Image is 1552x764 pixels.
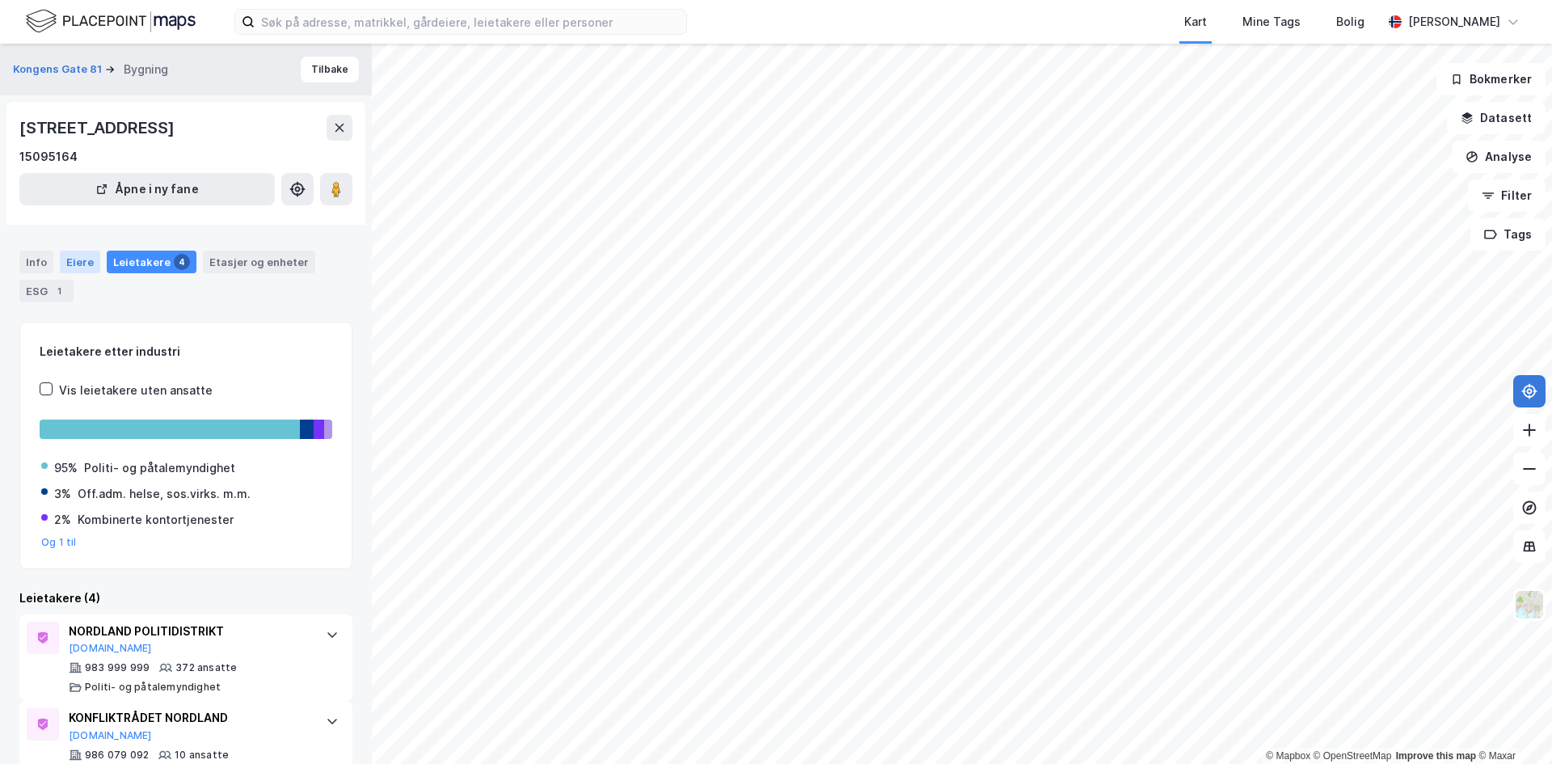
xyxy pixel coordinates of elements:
div: 3% [54,484,71,504]
div: 10 ansatte [175,749,229,762]
div: Mine Tags [1242,12,1301,32]
div: Info [19,251,53,273]
div: 2% [54,510,71,530]
a: Mapbox [1266,750,1310,762]
div: Eiere [60,251,100,273]
button: Bokmerker [1436,63,1546,95]
button: Kongens Gate 81 [13,61,105,78]
div: 986 079 092 [85,749,149,762]
button: [DOMAIN_NAME] [69,729,152,742]
a: OpenStreetMap [1314,750,1392,762]
input: Søk på adresse, matrikkel, gårdeiere, leietakere eller personer [255,10,686,34]
div: ESG [19,280,74,302]
div: Politi- og påtalemyndighet [85,681,221,694]
img: Z [1514,589,1545,620]
button: Åpne i ny fane [19,173,275,205]
div: 983 999 999 [85,661,150,674]
div: Leietakere (4) [19,589,352,608]
div: Kontrollprogram for chat [1471,686,1552,764]
div: 4 [174,254,190,270]
button: Filter [1468,179,1546,212]
div: 1 [51,283,67,299]
img: logo.f888ab2527a4732fd821a326f86c7f29.svg [26,7,196,36]
div: Leietakere etter industri [40,342,332,361]
button: Analyse [1452,141,1546,173]
div: Etasjer og enheter [209,255,309,269]
div: Off.adm. helse, sos.virks. m.m. [78,484,251,504]
div: 15095164 [19,147,78,167]
div: 95% [54,458,78,478]
a: Improve this map [1396,750,1476,762]
div: Kart [1184,12,1207,32]
div: Politi- og påtalemyndighet [84,458,235,478]
div: Leietakere [107,251,196,273]
div: NORDLAND POLITIDISTRIKT [69,622,310,641]
button: Datasett [1447,102,1546,134]
div: Vis leietakere uten ansatte [59,381,213,400]
div: Bolig [1336,12,1364,32]
div: Bygning [124,60,168,79]
div: Kombinerte kontortjenester [78,510,234,530]
button: Og 1 til [41,536,77,549]
div: [STREET_ADDRESS] [19,115,178,141]
div: KONFLIKTRÅDET NORDLAND [69,708,310,728]
button: [DOMAIN_NAME] [69,642,152,655]
div: 372 ansatte [175,661,237,674]
button: Tilbake [301,57,359,82]
div: [PERSON_NAME] [1408,12,1500,32]
button: Tags [1470,218,1546,251]
iframe: Chat Widget [1471,686,1552,764]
